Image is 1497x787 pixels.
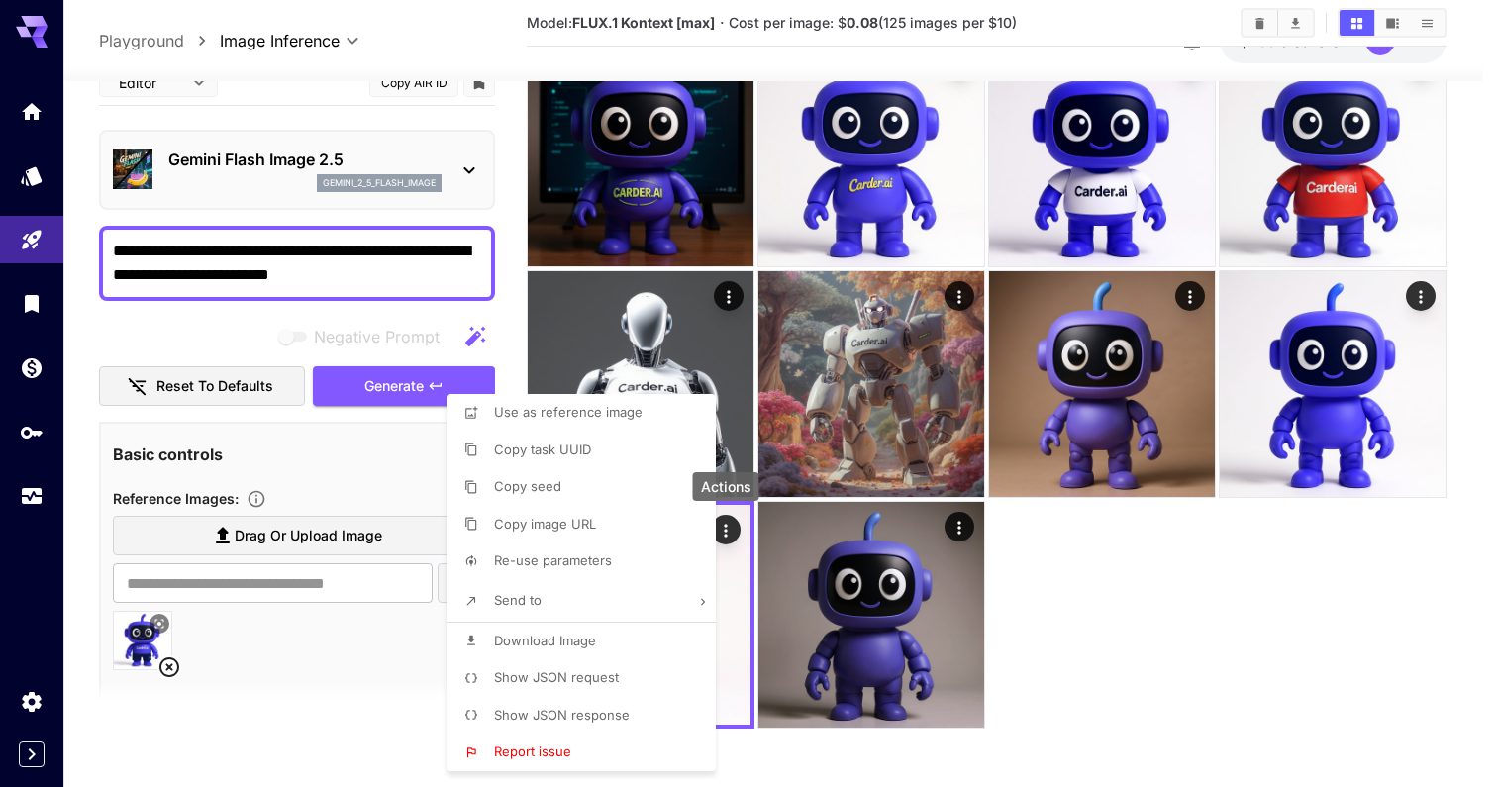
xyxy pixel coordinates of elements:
span: Copy image URL [494,516,596,532]
span: Show JSON response [494,707,630,723]
span: Send to [494,592,542,608]
span: Copy seed [494,478,561,494]
span: Use as reference image [494,404,643,420]
span: Copy task UUID [494,442,591,457]
span: Report issue [494,743,571,759]
span: Download Image [494,633,596,648]
span: Re-use parameters [494,552,612,568]
div: Actions [693,472,759,501]
span: Show JSON request [494,669,619,685]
